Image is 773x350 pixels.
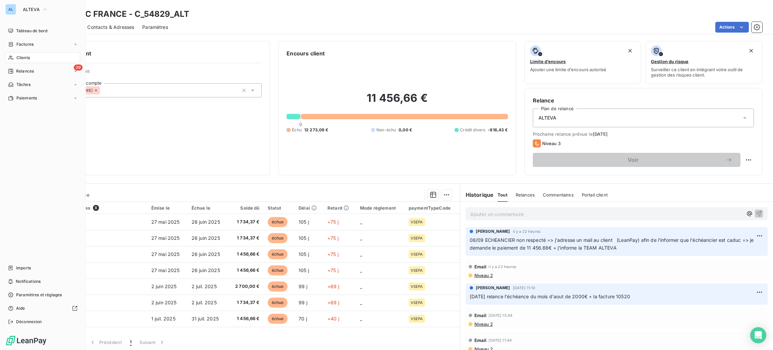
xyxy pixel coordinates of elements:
span: Imports [16,265,31,271]
span: _ [360,316,362,321]
span: il y a 22 heures [513,229,540,233]
span: 105 j [299,235,309,241]
span: 39 [74,64,83,71]
div: Délai [299,205,319,211]
span: 99 j [299,300,307,305]
span: échue [268,265,288,275]
input: Ajouter une valeur [100,87,105,93]
div: Open Intercom Messenger [750,327,766,343]
span: Voir [541,157,726,163]
span: Ajouter une limite d’encours autorisé [530,67,606,72]
span: Crédit divers [460,127,485,133]
div: Retard [327,205,352,211]
span: [PERSON_NAME] [476,228,510,234]
button: Gestion du risqueSurveiller ce client en intégrant votre outil de gestion des risques client. [645,41,762,84]
span: Niveau 2 [474,321,493,327]
span: 2 juin 2025 [151,283,177,289]
span: VSEPA [411,317,423,321]
span: 70 j [299,316,307,321]
span: Gestion du risque [651,59,688,64]
h6: Relance [533,96,754,104]
a: Aide [5,303,80,314]
span: Niveau 2 [474,273,493,278]
span: 2 700,00 € [232,283,260,290]
span: 1 456,66 € [232,267,260,274]
span: ALTEVA [23,7,40,12]
button: Actions [715,22,749,33]
span: Commentaires [543,192,574,198]
span: Portail client [582,192,608,198]
span: Propriétés Client [54,69,262,78]
span: 26 juin 2025 [192,251,220,257]
div: Statut [268,205,291,211]
span: +75 j [327,267,339,273]
span: 0 [299,122,302,127]
span: 1 734,37 € [232,299,260,306]
h3: VALTEC FRANCE - C_54829_ALT [59,8,189,20]
span: Notifications [16,278,41,285]
span: échue [268,298,288,308]
span: 1 juil. 2025 [151,316,175,321]
span: 105 j [299,219,309,225]
span: +69 j [327,300,339,305]
span: 27 mai 2025 [151,267,180,273]
span: Niveau 3 [542,141,561,146]
span: Factures [16,41,34,47]
span: 1 734,37 € [232,235,260,242]
span: Prochaine relance prévue le [533,131,754,137]
span: Email [474,338,487,343]
span: 27 mai 2025 [151,219,180,225]
h6: Encours client [287,49,325,57]
span: 12 273,09 € [304,127,328,133]
span: Surveiller ce client en intégrant votre outil de gestion des risques client. [651,67,757,78]
span: [PERSON_NAME] [476,285,510,291]
img: Logo LeanPay [5,335,47,346]
span: _ [360,251,362,257]
span: 8 [93,205,99,211]
span: Paiements [16,95,37,101]
span: VSEPA [411,220,423,224]
span: échue [268,314,288,324]
span: Tâches [16,82,31,88]
span: ALTEVA [538,115,557,121]
h2: 11 456,66 € [287,91,508,112]
span: Clients [16,55,30,61]
span: 26 juin 2025 [192,235,220,241]
button: Précédent [85,335,126,349]
span: Paramètres [142,24,168,31]
span: Email [474,264,487,269]
div: AL [5,4,16,15]
span: 2 juin 2025 [151,300,177,305]
span: 26 juin 2025 [192,267,220,273]
span: VSEPA [411,252,423,256]
span: 26 juin 2025 [192,219,220,225]
span: 1 456,66 € [232,315,260,322]
div: Pièces comptables [48,205,143,211]
span: _ [360,267,362,273]
span: Échu [292,127,302,133]
span: +75 j [327,251,339,257]
span: Non-échu [376,127,396,133]
span: 08/09 ECHEANCIER non respecté => j'adresse un mail au client (LeanPay) afin de l'informer que l'é... [470,237,755,251]
button: Limite d’encoursAjouter une limite d’encours autorisé [524,41,641,84]
button: 1 [126,335,136,349]
span: _ [360,283,362,289]
div: paymentTypeCode [409,205,456,211]
span: échue [268,217,288,227]
span: VSEPA [411,301,423,305]
span: 105 j [299,251,309,257]
span: +75 j [327,235,339,241]
span: 1 734,37 € [232,219,260,225]
span: Limite d’encours [530,59,566,64]
span: _ [360,235,362,241]
span: -816,43 € [488,127,508,133]
h6: Historique [460,191,494,199]
div: Mode règlement [360,205,401,211]
span: 27 mai 2025 [151,235,180,241]
span: 2 juil. 2025 [192,300,217,305]
span: VSEPA [411,268,423,272]
span: 0,00 € [399,127,412,133]
span: [DATE] relance l'échéance du mois d'aout de 2000€ + la facture 10520 [470,294,630,299]
span: Contacts & Adresses [87,24,134,31]
span: 1 456,66 € [232,251,260,258]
